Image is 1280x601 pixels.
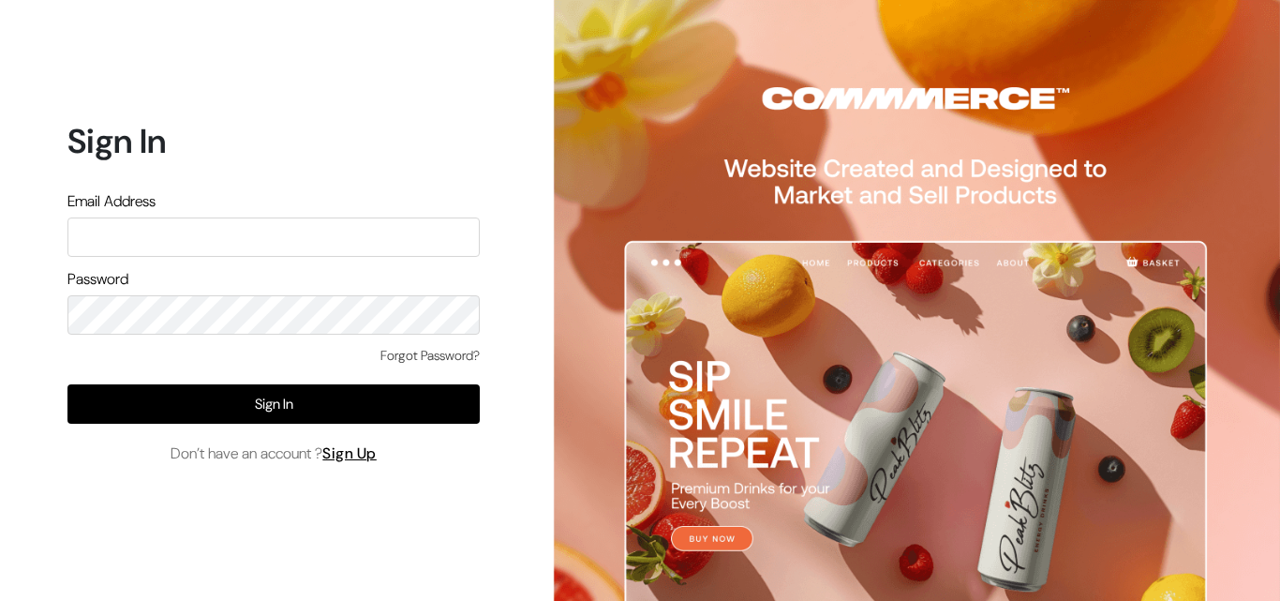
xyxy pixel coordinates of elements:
label: Email Address [67,190,156,213]
h1: Sign In [67,121,480,161]
button: Sign In [67,384,480,424]
a: Forgot Password? [380,346,480,366]
label: Password [67,268,128,291]
span: Don’t have an account ? [171,443,377,465]
a: Sign Up [322,443,377,463]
